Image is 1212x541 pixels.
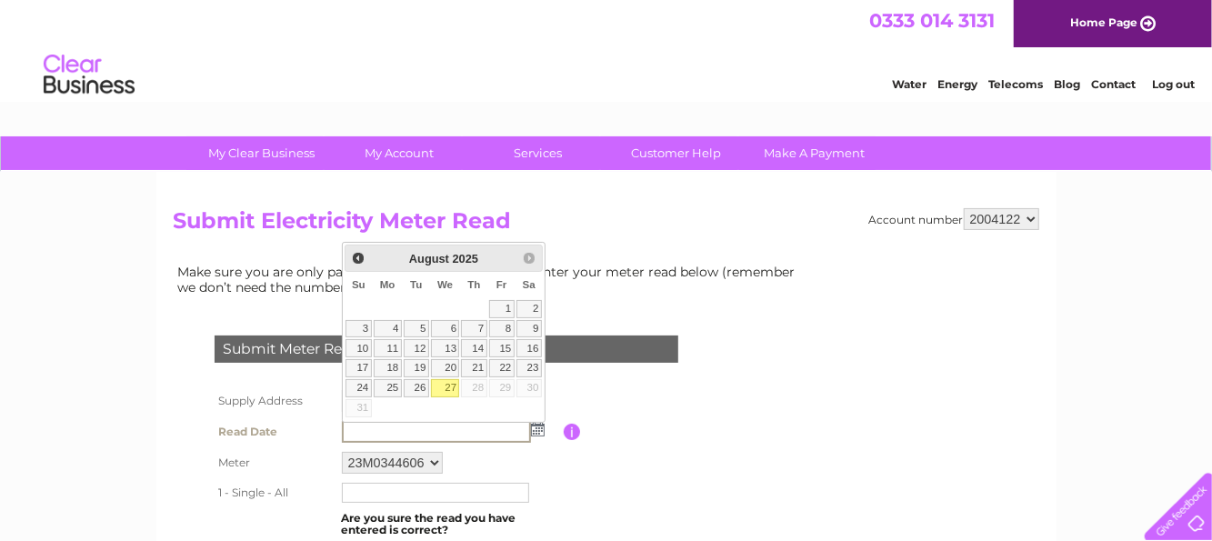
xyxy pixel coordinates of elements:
[346,339,371,357] a: 10
[564,424,581,440] input: Information
[431,320,460,338] a: 6
[601,136,751,170] a: Customer Help
[210,447,337,478] th: Meter
[210,416,337,447] th: Read Date
[380,279,396,290] span: Monday
[1091,77,1136,91] a: Contact
[531,422,545,436] img: ...
[1152,77,1195,91] a: Log out
[346,359,371,377] a: 17
[186,136,336,170] a: My Clear Business
[325,136,475,170] a: My Account
[516,320,542,338] a: 9
[437,279,453,290] span: Wednesday
[431,359,460,377] a: 20
[489,320,515,338] a: 8
[351,251,366,265] span: Prev
[461,339,486,357] a: 14
[374,320,402,338] a: 4
[1054,77,1080,91] a: Blog
[892,77,927,91] a: Water
[210,478,337,507] th: 1 - Single - All
[410,279,422,290] span: Tuesday
[404,320,429,338] a: 5
[523,279,536,290] span: Saturday
[404,339,429,357] a: 12
[352,279,366,290] span: Sunday
[43,47,135,103] img: logo.png
[516,300,542,318] a: 2
[496,279,507,290] span: Friday
[374,339,402,357] a: 11
[177,10,1037,88] div: Clear Business is a trading name of Verastar Limited (registered in [GEOGRAPHIC_DATA] No. 3667643...
[937,77,977,91] a: Energy
[215,336,678,363] div: Submit Meter Read
[489,300,515,318] a: 1
[210,386,337,416] th: Supply Address
[461,359,486,377] a: 21
[489,339,515,357] a: 15
[431,379,460,397] a: 27
[453,252,478,265] span: 2025
[346,320,371,338] a: 3
[467,279,480,290] span: Thursday
[461,320,486,338] a: 7
[374,359,402,377] a: 18
[489,359,515,377] a: 22
[374,379,402,397] a: 25
[516,339,542,357] a: 16
[346,379,371,397] a: 24
[869,9,995,32] a: 0333 014 3131
[869,208,1039,230] div: Account number
[404,359,429,377] a: 19
[739,136,889,170] a: Make A Payment
[347,247,368,268] a: Prev
[174,208,1039,243] h2: Submit Electricity Meter Read
[404,379,429,397] a: 26
[174,260,810,298] td: Make sure you are only paying for what you use. Simply enter your meter read below (remember we d...
[409,252,449,265] span: August
[516,359,542,377] a: 23
[463,136,613,170] a: Services
[988,77,1043,91] a: Telecoms
[431,339,460,357] a: 13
